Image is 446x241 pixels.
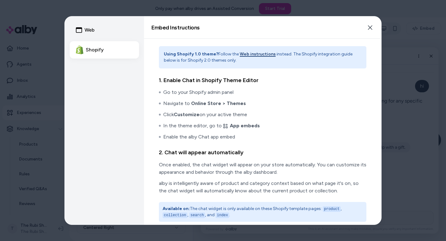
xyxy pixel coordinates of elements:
span: Navigate to [163,100,246,107]
button: Web [70,21,139,39]
button: Web instructions [240,51,276,57]
p: Once enabled, the chat widget will appear on your store automatically. You can customize its appe... [159,161,366,176]
code: search [189,213,205,218]
strong: App embeds [230,123,260,129]
p: Follow the instead. The Shopify integration guide below is for Shopify 2.0 themes only. [164,51,361,64]
h3: 1. Enable Chat in Shopify Theme Editor [159,76,366,85]
code: product [323,206,341,212]
strong: Using Shopify 1.0 theme? [164,51,218,57]
img: Shopify Logo [76,46,83,54]
p: alby is intelligently aware of product and category context based on what page it's on, so the ch... [159,180,366,195]
h2: Embed Instructions [151,25,200,30]
span: Go to your Shopify admin panel [163,89,234,96]
code: collection [163,213,187,218]
strong: Customize [174,112,199,117]
h3: 2. Chat will appear automatically [159,148,366,157]
button: Shopify [70,41,139,59]
span: In the theme editor, go to [163,122,260,129]
strong: Available on: [163,206,190,211]
code: index [216,213,229,218]
span: Enable the alby Chat app embed [163,133,235,141]
span: Click on your active theme [163,111,247,118]
strong: Online Store > Themes [191,100,246,106]
p: The chat widget is only available on these Shopify template pages: , , , and . [163,206,363,218]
